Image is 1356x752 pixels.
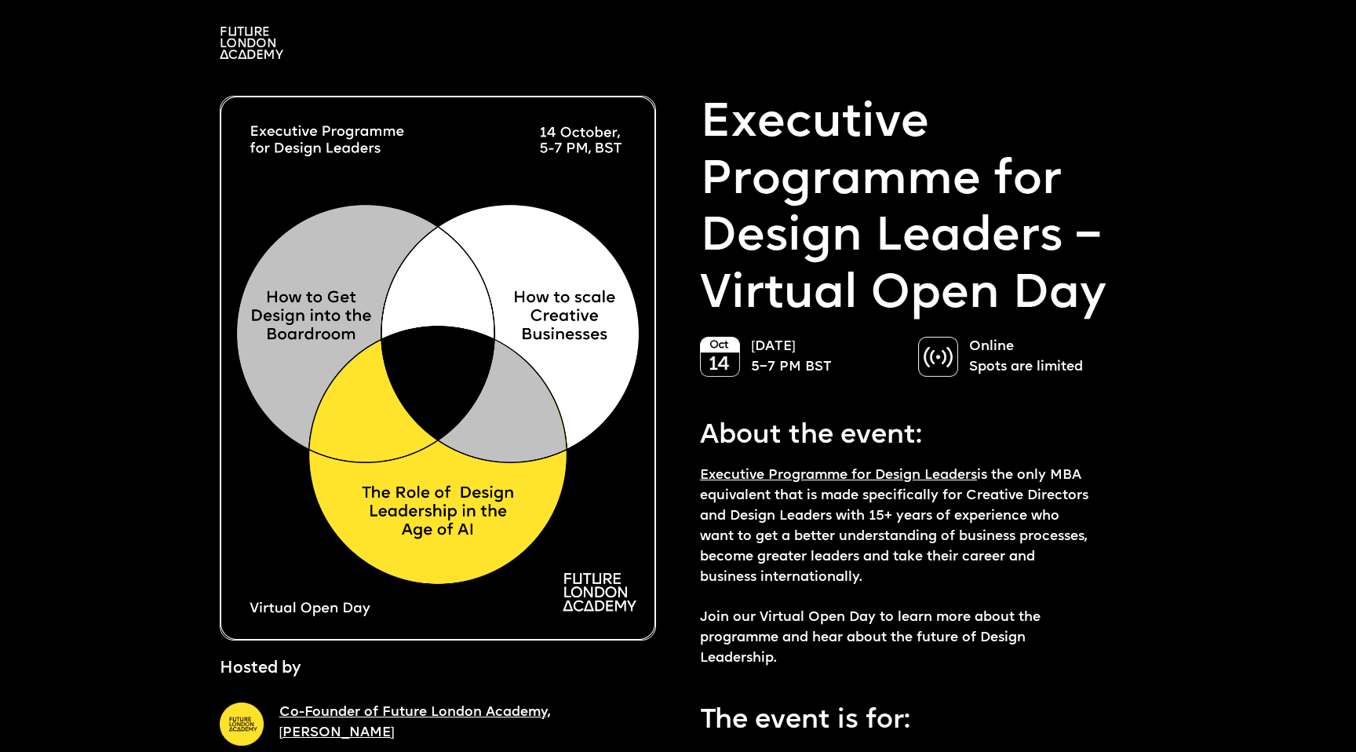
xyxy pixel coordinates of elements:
[751,337,902,378] p: [DATE] 5–7 PM BST
[220,656,301,681] p: Hosted by
[220,703,264,747] img: A yellow circle with Future London Academy logo
[700,469,977,482] a: Executive Programme for Design Leaders
[700,692,1092,742] p: The event is for:
[700,465,1092,669] p: is the only MBA equivalent that is made specifically for Creative Directors and Design Leaders wi...
[220,27,283,59] img: A logo saying in 3 lines: Future London Academy
[700,407,1092,457] p: About the event:
[279,706,550,739] a: Co-Founder of Future London Academy, [PERSON_NAME]
[700,96,1136,323] p: Executive Programme for Design Leaders – Virtual Open Day
[969,337,1121,378] p: Online Spots are limited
